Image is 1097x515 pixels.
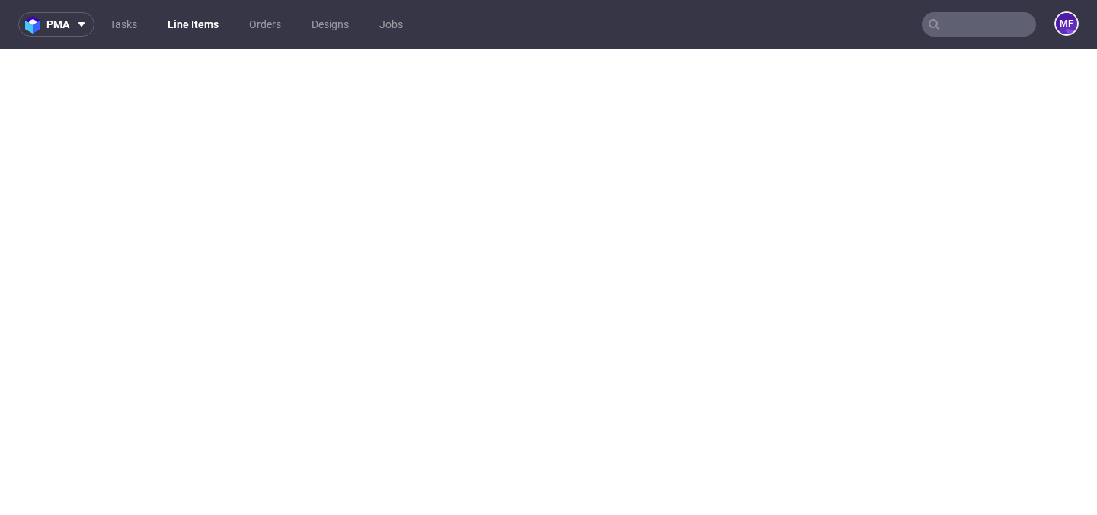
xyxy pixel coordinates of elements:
span: pma [46,19,69,30]
a: Jobs [370,12,412,37]
img: logo [25,16,46,34]
button: pma [18,12,94,37]
a: Orders [240,12,290,37]
figcaption: MF [1056,13,1077,34]
a: Line Items [158,12,228,37]
a: Designs [302,12,358,37]
a: Tasks [101,12,146,37]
